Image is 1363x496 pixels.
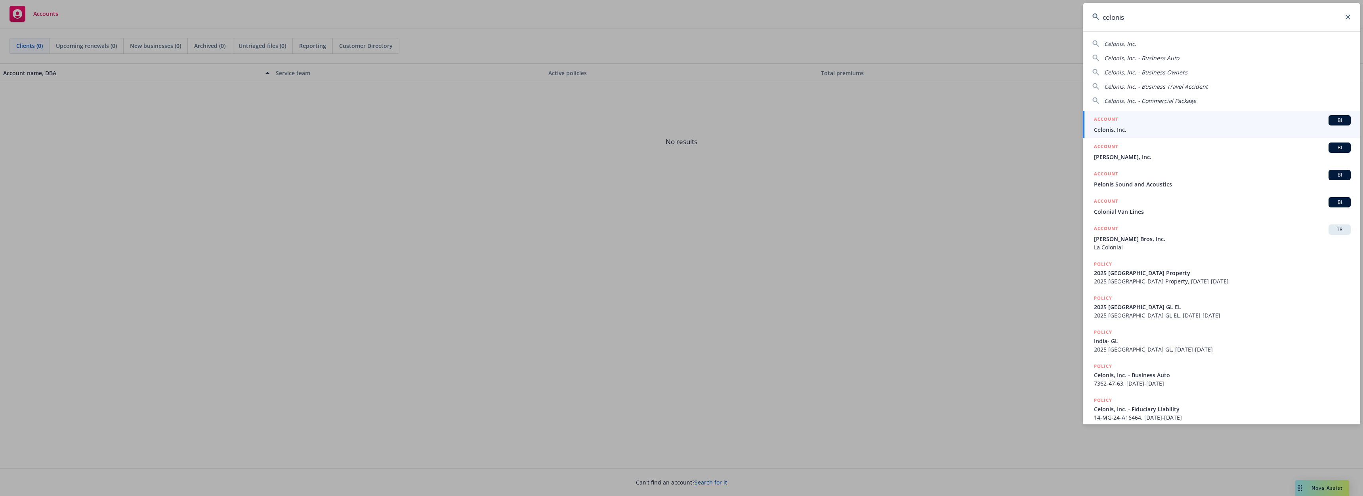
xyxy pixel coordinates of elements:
[1094,115,1118,125] h5: ACCOUNT
[1094,379,1351,388] span: 7362-47-63, [DATE]-[DATE]
[1083,256,1360,290] a: POLICY2025 [GEOGRAPHIC_DATA] Property2025 [GEOGRAPHIC_DATA] Property, [DATE]-[DATE]
[1083,138,1360,165] a: ACCOUNTBI[PERSON_NAME], Inc.
[1083,290,1360,324] a: POLICY2025 [GEOGRAPHIC_DATA] GL EL2025 [GEOGRAPHIC_DATA] GL EL, [DATE]-[DATE]
[1332,171,1348,179] span: BI
[1094,125,1351,134] span: Celonis, Inc.
[1094,413,1351,422] span: 14-MG-24-A16464, [DATE]-[DATE]
[1083,3,1360,31] input: Search...
[1094,224,1118,234] h5: ACCOUNT
[1094,180,1351,188] span: Pelonis Sound and Acoustics
[1094,337,1351,345] span: India- GL
[1094,143,1118,152] h5: ACCOUNT
[1083,165,1360,193] a: ACCOUNTBIPelonis Sound and Acoustics
[1083,220,1360,256] a: ACCOUNTTR[PERSON_NAME] Bros, Inc.La Colonial
[1104,40,1136,48] span: Celonis, Inc.
[1094,269,1351,277] span: 2025 [GEOGRAPHIC_DATA] Property
[1104,54,1179,62] span: Celonis, Inc. - Business Auto
[1104,97,1196,105] span: Celonis, Inc. - Commercial Package
[1094,396,1112,404] h5: POLICY
[1094,311,1351,319] span: 2025 [GEOGRAPHIC_DATA] GL EL, [DATE]-[DATE]
[1332,144,1348,151] span: BI
[1083,193,1360,220] a: ACCOUNTBIColonial Van Lines
[1332,226,1348,233] span: TR
[1094,277,1351,285] span: 2025 [GEOGRAPHIC_DATA] Property, [DATE]-[DATE]
[1083,324,1360,358] a: POLICYIndia- GL2025 [GEOGRAPHIC_DATA] GL, [DATE]-[DATE]
[1094,207,1351,216] span: Colonial Van Lines
[1332,199,1348,206] span: BI
[1094,328,1112,336] h5: POLICY
[1083,111,1360,138] a: ACCOUNTBICelonis, Inc.
[1094,170,1118,179] h5: ACCOUNT
[1094,294,1112,302] h5: POLICY
[1094,362,1112,370] h5: POLICY
[1094,405,1351,413] span: Celonis, Inc. - Fiduciary Liability
[1094,235,1351,243] span: [PERSON_NAME] Bros, Inc.
[1094,153,1351,161] span: [PERSON_NAME], Inc.
[1094,303,1351,311] span: 2025 [GEOGRAPHIC_DATA] GL EL
[1094,260,1112,268] h5: POLICY
[1094,345,1351,353] span: 2025 [GEOGRAPHIC_DATA] GL, [DATE]-[DATE]
[1094,371,1351,379] span: Celonis, Inc. - Business Auto
[1083,358,1360,392] a: POLICYCelonis, Inc. - Business Auto7362-47-63, [DATE]-[DATE]
[1104,68,1187,76] span: Celonis, Inc. - Business Owners
[1083,392,1360,426] a: POLICYCelonis, Inc. - Fiduciary Liability14-MG-24-A16464, [DATE]-[DATE]
[1094,243,1351,251] span: La Colonial
[1332,117,1348,124] span: BI
[1104,83,1208,90] span: Celonis, Inc. - Business Travel Accident
[1094,197,1118,207] h5: ACCOUNT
